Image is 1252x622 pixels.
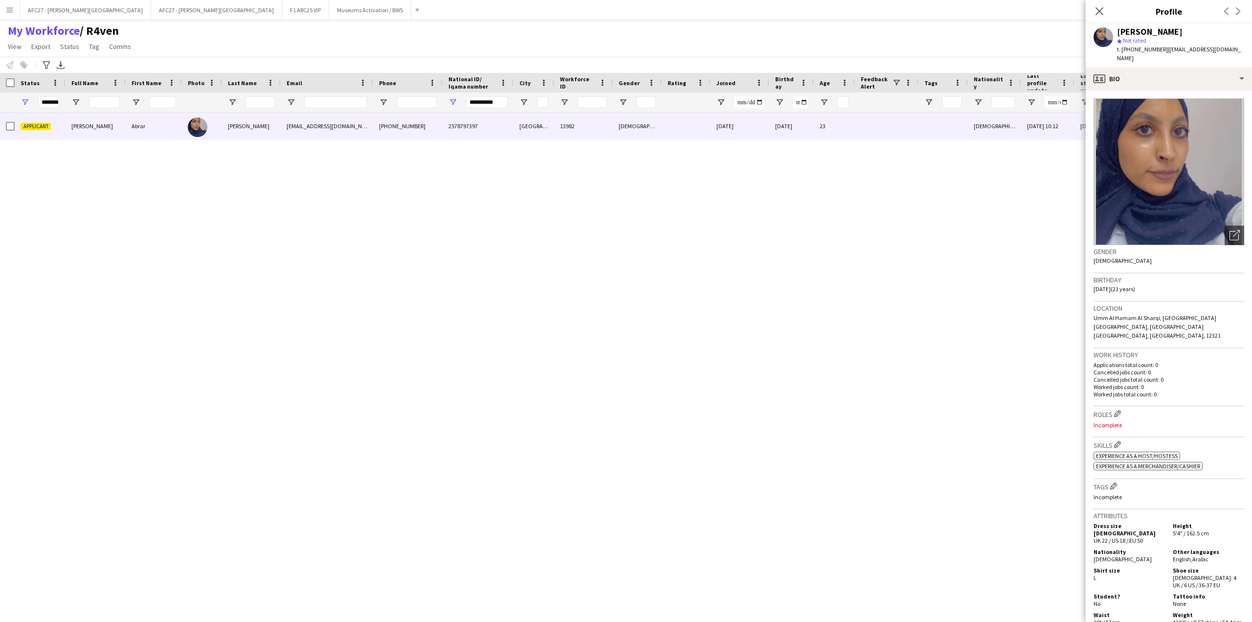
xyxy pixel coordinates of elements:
div: Abrar [126,113,182,139]
div: [PERSON_NAME] [1117,27,1183,36]
span: City [519,79,531,87]
button: Open Filter Menu [21,98,29,107]
h3: Location [1094,304,1244,313]
button: Open Filter Menu [924,98,933,107]
button: Open Filter Menu [974,98,983,107]
p: Incomplete [1094,493,1244,501]
a: Tag [85,40,103,53]
span: Applicant [21,123,51,130]
input: First Name Filter Input [149,96,176,108]
span: L [1094,574,1096,581]
span: Comms [109,42,131,51]
input: National ID/ Iqama number Filter Input [466,96,508,108]
span: English , [1173,555,1192,563]
span: [DEMOGRAPHIC_DATA] [1094,257,1152,264]
h5: Weight [1173,611,1244,619]
button: Open Filter Menu [132,98,140,107]
div: Open photos pop-in [1225,226,1244,245]
span: t. [PHONE_NUMBER] [1117,46,1168,53]
span: Gender [619,79,640,87]
input: Workforce ID Filter Input [578,96,607,108]
span: 5'4" / 162.5 cm [1173,530,1209,537]
div: [DATE] 10:12 [1021,113,1074,139]
span: R4ven [80,23,119,38]
span: Rating [668,79,686,87]
span: Phone [379,79,396,87]
span: Arabic [1192,555,1208,563]
input: Last profile update Filter Input [1045,96,1069,108]
span: Feedback Alert [861,75,892,90]
div: [PERSON_NAME] [222,113,281,139]
span: Status [60,42,79,51]
button: Open Filter Menu [519,98,528,107]
div: [DATE] [711,113,769,139]
input: Birthday Filter Input [793,96,808,108]
button: Open Filter Menu [287,98,295,107]
button: Open Filter Menu [448,98,457,107]
span: Age [820,79,830,87]
span: [PERSON_NAME] [71,122,113,130]
h5: Height [1173,522,1244,530]
span: Last profile update [1027,72,1057,94]
button: Museums Activation / BWS [329,0,411,20]
h3: Gender [1094,247,1244,256]
div: [DEMOGRAPHIC_DATA] [613,113,662,139]
div: [DATE] 01:59 [1074,113,1129,139]
p: Worked jobs count: 0 [1094,383,1244,391]
p: Applications total count: 0 [1094,361,1244,369]
a: Export [27,40,54,53]
button: Open Filter Menu [560,98,569,107]
h5: Waist [1094,611,1165,619]
div: Bio [1086,67,1252,91]
span: Nationality [974,75,1004,90]
button: Open Filter Menu [1080,98,1089,107]
span: [DATE] (23 years) [1094,285,1135,293]
input: Email Filter Input [304,96,367,108]
span: Last Name [228,79,257,87]
span: Export [31,42,50,51]
span: Full Name [71,79,98,87]
h3: Roles [1094,409,1244,419]
input: Joined Filter Input [734,96,763,108]
input: Last Name Filter Input [246,96,275,108]
p: Cancelled jobs total count: 0 [1094,376,1244,383]
a: Status [56,40,83,53]
img: Crew avatar or photo [1094,98,1244,245]
span: | [EMAIL_ADDRESS][DOMAIN_NAME] [1117,46,1241,62]
span: UK 22 / US 18 / EU 50 [1094,537,1143,544]
span: Photo [188,79,204,87]
span: None [1173,600,1186,607]
button: Open Filter Menu [1027,98,1036,107]
button: Open Filter Menu [71,98,80,107]
p: Worked jobs total count: 0 [1094,391,1244,398]
button: AFC27 - [PERSON_NAME][GEOGRAPHIC_DATA] [20,0,151,20]
span: Tag [89,42,99,51]
span: Not rated [1123,37,1146,44]
span: No [1094,600,1100,607]
h3: Work history [1094,350,1244,359]
span: Joined [716,79,736,87]
h5: Other languages [1173,548,1244,555]
input: Gender Filter Input [636,96,656,108]
span: First Name [132,79,161,87]
input: City Filter Input [537,96,548,108]
span: Email [287,79,302,87]
h3: Attributes [1094,511,1244,520]
span: Umm Al Hamam Al Sharqi, [GEOGRAPHIC_DATA] [GEOGRAPHIC_DATA], [GEOGRAPHIC_DATA] [GEOGRAPHIC_DATA],... [1094,314,1221,339]
span: 2578797397 [448,122,478,130]
span: Tags [924,79,938,87]
span: [DEMOGRAPHIC_DATA]: 4 UK / 6 US / 36-37 EU [1173,574,1236,589]
h5: Shoe size [1173,567,1244,574]
p: Incomplete [1094,421,1244,429]
div: [PHONE_NUMBER] [373,113,443,139]
button: F1 ARC25 VIP [282,0,329,20]
h5: Shirt size [1094,567,1165,574]
app-action-btn: Export XLSX [55,59,67,71]
button: Open Filter Menu [775,98,784,107]
span: Status [21,79,40,87]
input: Full Name Filter Input [89,96,120,108]
button: Open Filter Menu [820,98,828,107]
a: View [4,40,25,53]
h5: Nationality [1094,548,1165,555]
h5: Dress size [DEMOGRAPHIC_DATA] [1094,522,1165,537]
